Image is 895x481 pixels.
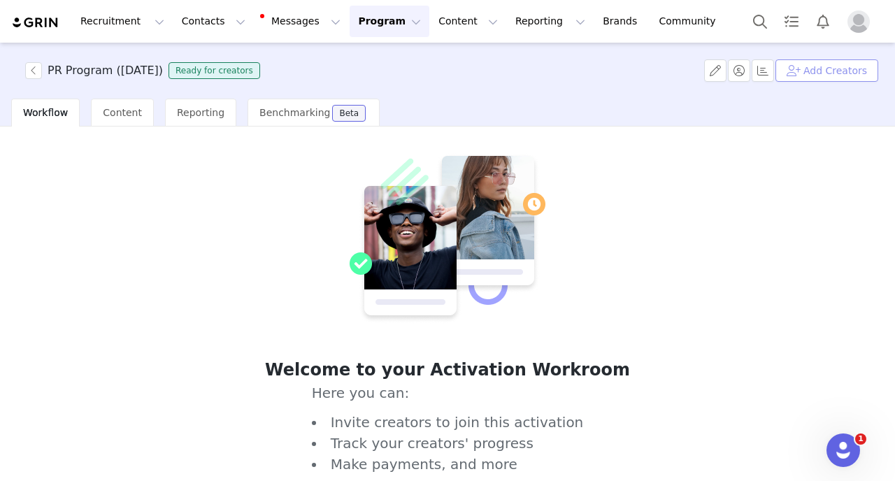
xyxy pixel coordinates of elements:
[312,454,584,475] li: Make payments, and more
[248,357,647,382] h1: Welcome to your Activation Workroom
[255,6,349,37] button: Messages
[312,382,584,475] span: Here you can:
[312,433,584,454] li: Track your creators' progress
[25,62,266,79] span: [object Object]
[72,6,173,37] button: Recruitment
[48,62,163,79] h3: PR Program ([DATE])
[430,6,506,37] button: Content
[169,62,260,79] span: Ready for creators
[23,107,68,118] span: Workflow
[839,10,884,33] button: Profile
[651,6,731,37] a: Community
[350,153,545,324] img: Welcome to your Activation Workroom
[339,109,359,117] div: Beta
[11,16,60,29] img: grin logo
[855,433,866,445] span: 1
[776,6,807,37] a: Tasks
[259,107,330,118] span: Benchmarking
[808,6,838,37] button: Notifications
[177,107,224,118] span: Reporting
[775,59,878,82] button: Add Creators
[507,6,594,37] button: Reporting
[847,10,870,33] img: placeholder-profile.jpg
[594,6,650,37] a: Brands
[826,433,860,467] iframe: Intercom live chat
[312,412,584,433] li: Invite creators to join this activation
[745,6,775,37] button: Search
[173,6,254,37] button: Contacts
[350,6,429,37] button: Program
[103,107,142,118] span: Content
